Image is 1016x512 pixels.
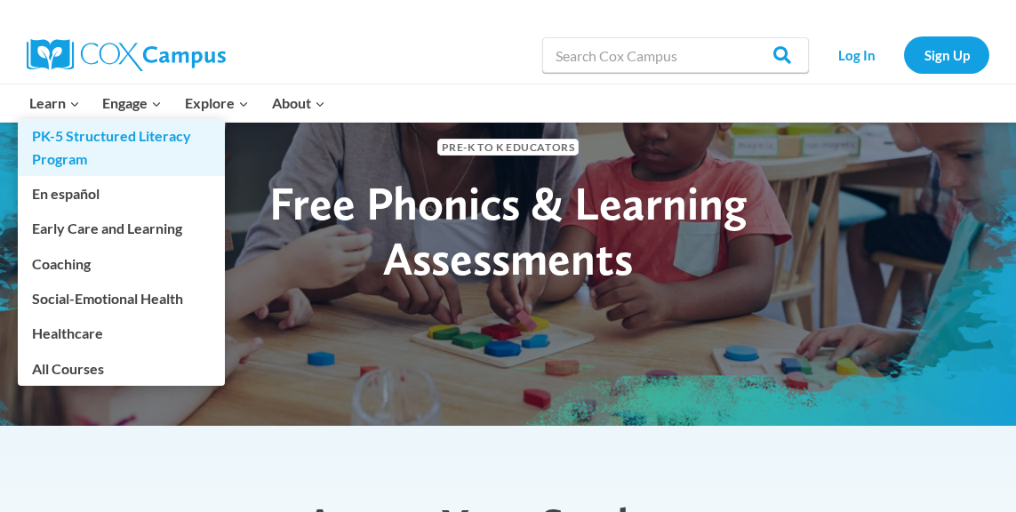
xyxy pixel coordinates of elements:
[18,84,336,122] nav: Primary Navigation
[542,37,809,73] input: Search Cox Campus
[27,39,226,71] img: Cox Campus
[18,351,225,385] a: All Courses
[437,139,580,156] span: Pre-K to K Educators
[18,177,225,211] a: En español
[173,84,260,122] button: Child menu of Explore
[269,175,748,286] span: Free Phonics & Learning Assessments
[260,84,337,122] button: Child menu of About
[18,282,225,316] a: Social-Emotional Health
[18,212,225,245] a: Early Care and Learning
[18,246,225,280] a: Coaching
[904,36,989,73] a: Sign Up
[92,84,174,122] button: Child menu of Engage
[18,84,92,122] button: Child menu of Learn
[18,119,225,176] a: PK-5 Structured Literacy Program
[818,36,895,73] a: Log In
[18,316,225,350] a: Healthcare
[818,36,989,73] nav: Secondary Navigation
